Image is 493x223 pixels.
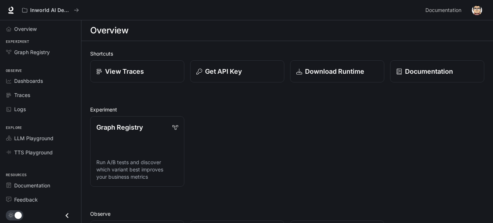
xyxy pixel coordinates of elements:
span: Graph Registry [14,48,50,56]
span: Dashboards [14,77,43,85]
p: Inworld AI Demos [30,7,71,13]
a: Documentation [3,179,78,192]
a: Graph RegistryRun A/B tests and discover which variant best improves your business metrics [90,116,184,187]
p: Download Runtime [305,66,364,76]
span: Logs [14,105,26,113]
a: Traces [3,89,78,101]
span: LLM Playground [14,134,53,142]
span: Documentation [14,182,50,189]
p: View Traces [105,66,144,76]
a: Download Runtime [290,60,384,82]
h1: Overview [90,23,128,38]
a: Logs [3,103,78,115]
a: Graph Registry [3,46,78,58]
p: Graph Registry [96,122,143,132]
p: Run A/B tests and discover which variant best improves your business metrics [96,159,178,181]
a: Dashboards [3,74,78,87]
span: Feedback [14,196,38,203]
button: User avatar [470,3,484,17]
a: View Traces [90,60,184,82]
a: Feedback [3,193,78,206]
a: TTS Playground [3,146,78,159]
span: Dark mode toggle [15,211,22,219]
a: Overview [3,23,78,35]
span: Documentation [425,6,461,15]
a: Documentation [422,3,467,17]
p: Documentation [405,66,453,76]
p: Get API Key [205,66,242,76]
button: All workspaces [19,3,82,17]
span: Traces [14,91,30,99]
h2: Observe [90,210,484,218]
span: TTS Playground [14,149,53,156]
img: User avatar [472,5,482,15]
h2: Shortcuts [90,50,484,57]
a: LLM Playground [3,132,78,145]
span: Overview [14,25,37,33]
button: Get API Key [190,60,284,82]
button: Close drawer [59,208,75,223]
h2: Experiment [90,106,484,113]
a: Documentation [390,60,484,82]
